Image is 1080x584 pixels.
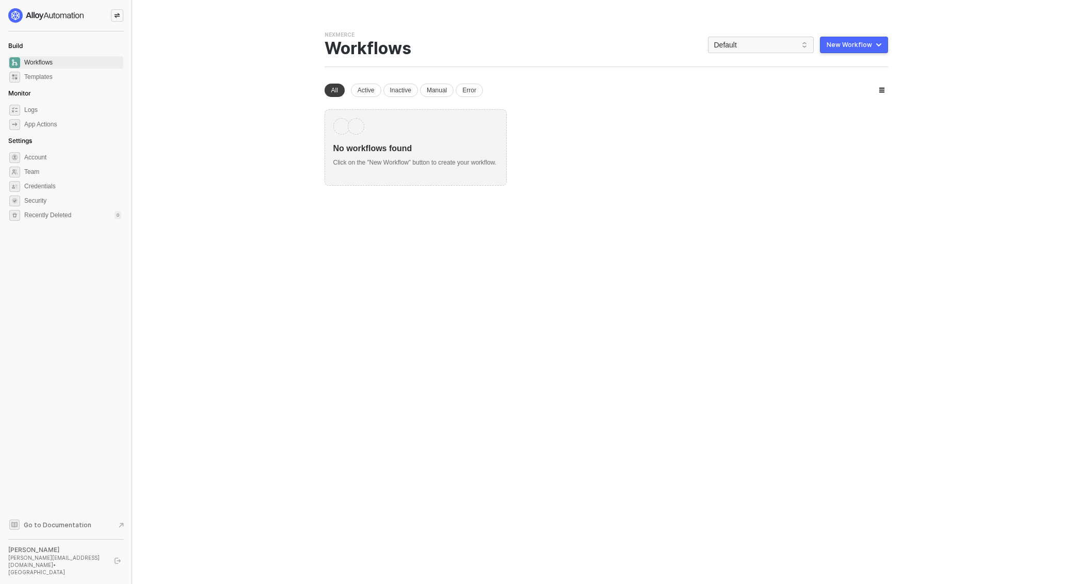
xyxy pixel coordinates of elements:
div: No workflows found [333,135,498,154]
span: icon-logs [9,105,20,116]
span: credentials [9,181,20,192]
img: logo [8,8,85,23]
div: App Actions [24,120,57,129]
span: team [9,167,20,177]
span: settings [9,210,20,221]
div: Workflows [325,39,411,58]
span: Templates [24,71,121,83]
span: documentation [9,520,20,530]
span: icon-swap [114,12,120,19]
span: Workflows [24,56,121,69]
span: dashboard [9,57,20,68]
div: Manual [420,84,454,97]
div: [PERSON_NAME][EMAIL_ADDRESS][DOMAIN_NAME] • [GEOGRAPHIC_DATA] [8,554,105,576]
span: Team [24,166,121,178]
span: security [9,196,20,206]
div: 0 [115,211,121,219]
div: Active [351,84,381,97]
span: Monitor [8,89,31,97]
span: Settings [8,137,32,144]
span: Account [24,151,121,164]
a: logo [8,8,123,23]
div: Inactive [383,84,418,97]
span: Default [714,37,808,53]
span: settings [9,152,20,163]
span: Go to Documentation [24,521,91,529]
div: Nexmerce [325,31,354,39]
div: All [325,84,345,97]
span: marketplace [9,72,20,83]
div: [PERSON_NAME] [8,546,105,554]
span: icon-app-actions [9,119,20,130]
span: Recently Deleted [24,211,71,220]
div: New Workflow [827,41,872,49]
span: Build [8,42,23,50]
span: Credentials [24,180,121,192]
span: document-arrow [116,520,126,530]
span: logout [115,558,121,564]
button: New Workflow [820,37,888,53]
span: Logs [24,104,121,116]
a: Knowledge Base [8,518,124,531]
span: Security [24,194,121,207]
div: Click on the ”New Workflow” button to create your workflow. [333,154,498,167]
div: Error [456,84,483,97]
